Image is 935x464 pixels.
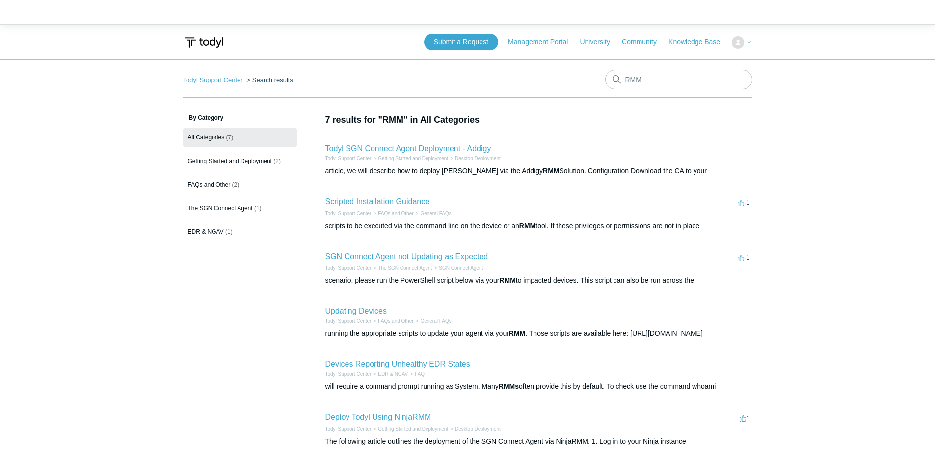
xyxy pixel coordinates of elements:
img: Todyl Support Center Help Center home page [183,33,225,52]
li: General FAQs [414,317,452,325]
span: FAQs and Other [188,181,231,188]
a: General FAQs [420,211,451,216]
li: Search results [244,76,293,83]
a: Deploy Todyl Using NinjaRMM [325,413,431,421]
li: The SGN Connect Agent [371,264,432,272]
li: Todyl Support Center [325,210,372,217]
a: Submit a Request [424,34,498,50]
a: Getting Started and Deployment (2) [183,152,297,170]
li: Todyl Support Center [325,264,372,272]
input: Search [605,70,752,89]
li: EDR & NGAV [371,370,408,378]
a: Getting Started and Deployment [378,426,448,432]
li: Todyl Support Center [183,76,245,83]
a: Community [622,37,667,47]
li: Getting Started and Deployment [371,425,448,433]
li: Desktop Deployment [448,425,501,433]
h1: 7 results for "RMM" in All Categories [325,113,752,127]
div: article, we will describe how to deploy [PERSON_NAME] via the Addigy Solution. Configuration Down... [325,166,752,176]
a: FAQs and Other (2) [183,175,297,194]
span: (1) [254,205,262,212]
span: Getting Started and Deployment [188,158,272,164]
a: Todyl Support Center [183,76,243,83]
span: All Categories [188,134,225,141]
a: FAQs and Other [378,211,413,216]
a: Todyl Support Center [325,265,372,271]
em: RMMs [499,382,519,390]
a: EDR & NGAV [378,371,408,377]
a: Scripted Installation Guidance [325,197,430,206]
a: FAQs and Other [378,318,413,324]
a: The SGN Connect Agent [378,265,432,271]
a: Todyl Support Center [325,318,372,324]
a: Todyl Support Center [325,211,372,216]
a: University [580,37,619,47]
a: Getting Started and Deployment [378,156,448,161]
li: FAQs and Other [371,317,413,325]
span: (2) [232,181,240,188]
h3: By Category [183,113,297,122]
span: (7) [226,134,234,141]
span: (2) [273,158,281,164]
span: 1 [740,414,749,422]
li: SGN Connect Agent [432,264,483,272]
li: Todyl Support Center [325,317,372,325]
em: RMM [519,222,535,230]
li: Todyl Support Center [325,155,372,162]
a: The SGN Connect Agent (1) [183,199,297,218]
a: All Categories (7) [183,128,297,147]
em: RMM [543,167,559,175]
div: will require a command prompt running as System. Many often provide this by default. To check use... [325,382,752,392]
a: Todyl SGN Connect Agent Deployment - Addigy [325,144,491,153]
a: Knowledge Base [668,37,730,47]
div: running the appropriate scripts to update your agent via your . Those scripts are available here:... [325,328,752,339]
li: Todyl Support Center [325,425,372,433]
span: The SGN Connect Agent [188,205,253,212]
a: General FAQs [420,318,451,324]
span: EDR & NGAV [188,228,224,235]
div: The following article outlines the deployment of the SGN Connect Agent via NinjaRMM. 1. Log in to... [325,437,752,447]
em: RMM [509,329,525,337]
a: EDR & NGAV (1) [183,222,297,241]
li: FAQ [408,370,425,378]
li: FAQs and Other [371,210,413,217]
a: Devices Reporting Unhealthy EDR States [325,360,470,368]
li: Desktop Deployment [448,155,501,162]
span: -1 [738,199,750,206]
span: -1 [738,254,750,261]
li: General FAQs [414,210,452,217]
a: Todyl Support Center [325,371,372,377]
em: RMM [499,276,515,284]
li: Getting Started and Deployment [371,155,448,162]
a: Updating Devices [325,307,387,315]
a: Todyl Support Center [325,156,372,161]
a: Desktop Deployment [455,426,501,432]
a: FAQ [415,371,425,377]
div: scenario, please run the PowerShell script below via your to impacted devices. This script can al... [325,275,752,286]
a: SGN Connect Agent [439,265,483,271]
a: Desktop Deployment [455,156,501,161]
span: (1) [225,228,233,235]
li: Todyl Support Center [325,370,372,378]
a: Todyl Support Center [325,426,372,432]
a: SGN Connect Agent not Updating as Expected [325,252,488,261]
a: Management Portal [508,37,578,47]
div: scripts to be executed via the command line on the device or an tool. If these privileges or perm... [325,221,752,231]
